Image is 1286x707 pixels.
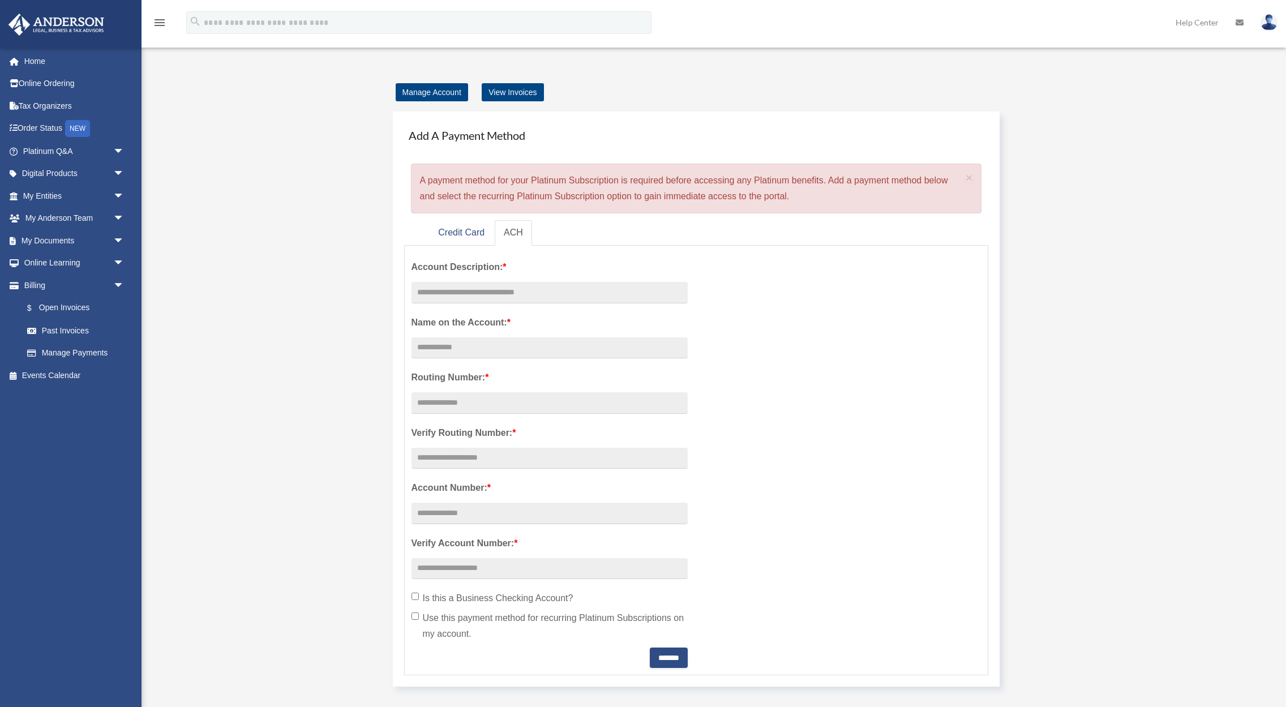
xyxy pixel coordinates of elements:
input: Is this a Business Checking Account? [411,593,419,600]
span: arrow_drop_down [113,185,136,208]
label: Verify Routing Number: [411,425,688,441]
a: Home [8,50,142,72]
label: Is this a Business Checking Account? [411,590,688,606]
img: Anderson Advisors Platinum Portal [5,14,108,36]
label: Account Description: [411,259,688,275]
input: Use this payment method for recurring Platinum Subscriptions on my account. [411,612,419,620]
span: arrow_drop_down [113,140,136,163]
div: A payment method for your Platinum Subscription is required before accessing any Platinum benefit... [411,164,982,213]
h4: Add A Payment Method [404,123,989,148]
label: Verify Account Number: [411,535,688,551]
a: $Open Invoices [16,297,142,320]
span: arrow_drop_down [113,162,136,186]
a: Manage Account [396,83,468,101]
button: Close [966,172,973,183]
span: arrow_drop_down [113,252,136,275]
a: Order StatusNEW [8,117,142,140]
a: Manage Payments [16,342,136,365]
a: Online Ordering [8,72,142,95]
label: Routing Number: [411,370,688,385]
a: My Anderson Teamarrow_drop_down [8,207,142,230]
span: arrow_drop_down [113,229,136,252]
div: NEW [65,120,90,137]
a: Credit Card [429,220,494,246]
label: Account Number: [411,480,688,496]
a: View Invoices [482,83,543,101]
a: Online Learningarrow_drop_down [8,252,142,275]
span: arrow_drop_down [113,207,136,230]
a: menu [153,20,166,29]
i: menu [153,16,166,29]
a: Digital Productsarrow_drop_down [8,162,142,185]
a: Platinum Q&Aarrow_drop_down [8,140,142,162]
a: Events Calendar [8,364,142,387]
img: User Pic [1261,14,1278,31]
label: Use this payment method for recurring Platinum Subscriptions on my account. [411,610,688,642]
span: $ [33,301,39,315]
i: search [189,15,202,28]
label: Name on the Account: [411,315,688,331]
span: arrow_drop_down [113,274,136,297]
a: Tax Organizers [8,95,142,117]
a: Billingarrow_drop_down [8,274,142,297]
span: × [966,171,973,184]
a: My Documentsarrow_drop_down [8,229,142,252]
a: Past Invoices [16,319,142,342]
a: ACH [495,220,532,246]
a: My Entitiesarrow_drop_down [8,185,142,207]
